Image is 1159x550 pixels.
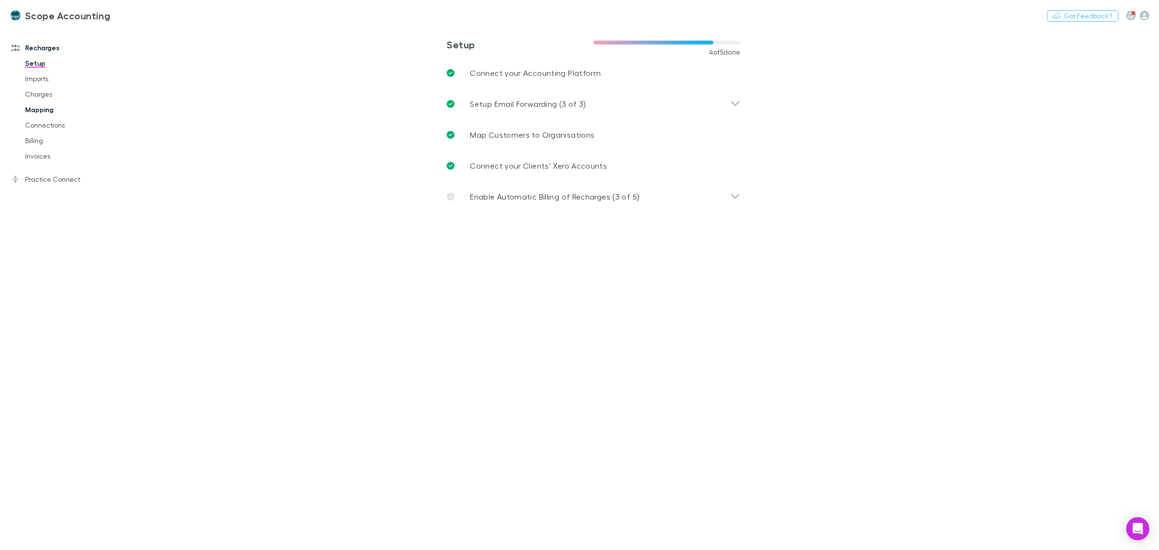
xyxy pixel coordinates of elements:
a: Connect your Clients’ Xero Accounts [439,150,748,181]
div: Enable Automatic Billing of Recharges (3 of 5) [439,181,748,212]
a: Setup [15,56,136,71]
a: Connect your Accounting Platform [439,58,748,88]
p: Connect your Accounting Platform [470,67,601,79]
a: Scope Accounting [4,4,116,27]
a: Charges [15,87,136,102]
h3: Setup [447,39,594,50]
a: Recharges [2,40,136,56]
p: Connect your Clients’ Xero Accounts [470,160,607,172]
h3: Scope Accounting [25,10,110,21]
p: Map Customers to Organisations [470,129,594,141]
button: Got Feedback? [1047,10,1118,22]
img: Scope Accounting's Logo [10,10,21,21]
div: Open Intercom Messenger [1126,517,1149,540]
a: Imports [15,71,136,87]
a: Mapping [15,102,136,117]
p: Setup Email Forwarding (3 of 3) [470,98,586,110]
a: Billing [15,133,136,148]
p: Enable Automatic Billing of Recharges (3 of 5) [470,191,639,203]
span: 4 of 5 done [709,48,741,56]
a: Map Customers to Organisations [439,119,748,150]
div: Setup Email Forwarding (3 of 3) [439,88,748,119]
a: Invoices [15,148,136,164]
a: Connections [15,117,136,133]
a: Practice Connect [2,172,136,187]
